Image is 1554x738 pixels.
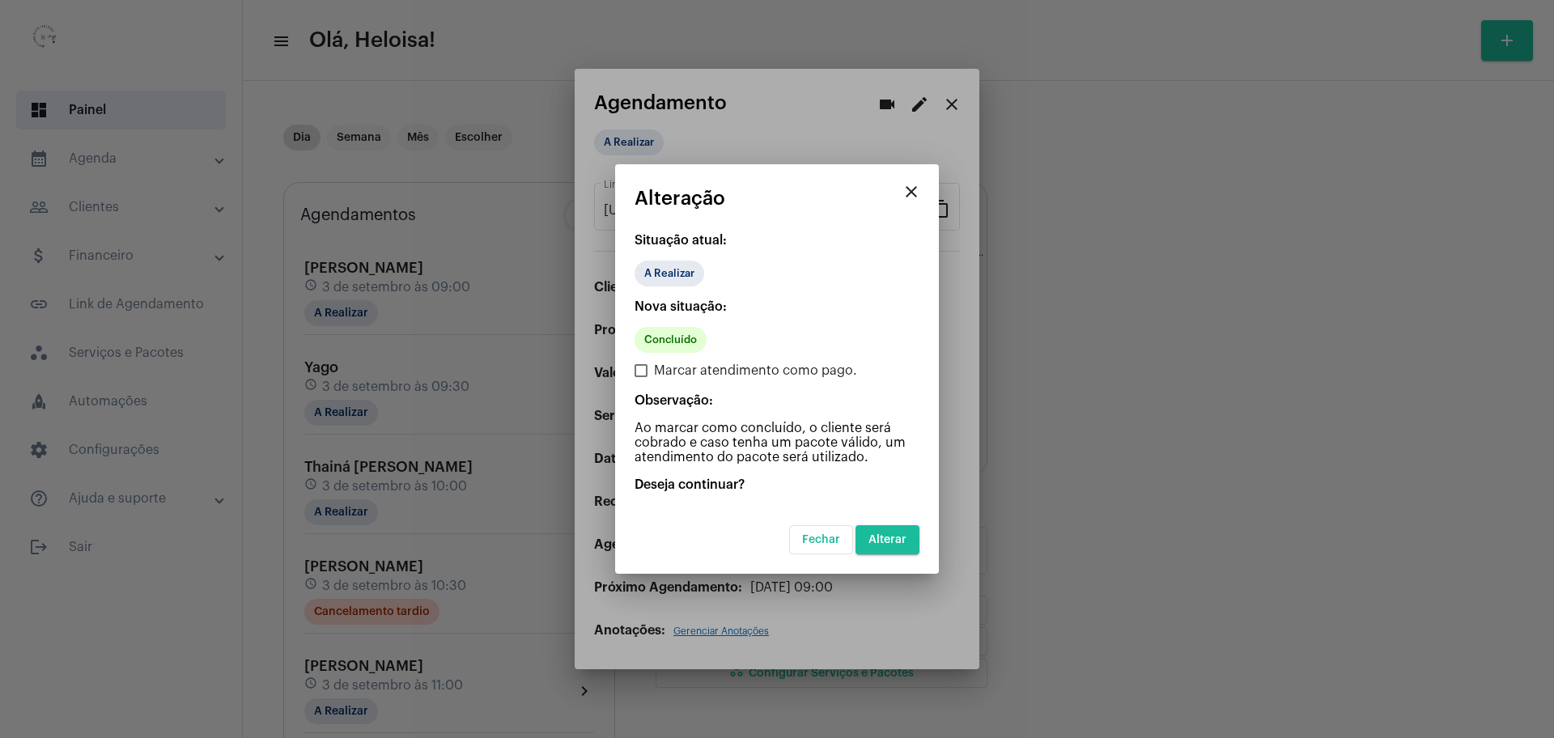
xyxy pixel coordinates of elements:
button: Fechar [789,525,853,554]
p: Ao marcar como concluído, o cliente será cobrado e caso tenha um pacote válido, um atendimento do... [635,421,919,464]
mat-icon: close [902,182,921,201]
p: Nova situação: [635,299,919,314]
p: Observação: [635,393,919,408]
button: Alterar [856,525,919,554]
p: Situação atual: [635,233,919,248]
span: Alterar [868,534,906,545]
span: Fechar [802,534,840,545]
span: Alteração [635,188,725,209]
mat-chip: Concluído [635,327,707,353]
span: Marcar atendimento como pago. [654,361,857,380]
mat-chip: A Realizar [635,261,704,286]
p: Deseja continuar? [635,477,919,492]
